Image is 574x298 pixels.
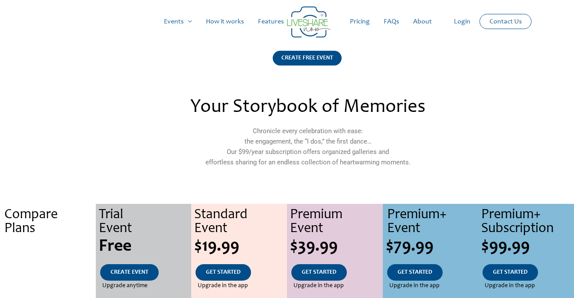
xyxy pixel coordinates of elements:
[196,264,251,281] a: GET STARTED
[120,98,496,117] h2: Your Storybook of Memories
[198,281,248,291] span: Upgrade in the app
[99,238,192,255] div: Free
[377,8,406,36] a: FAQs
[481,208,574,236] div: Premium+ Subscription
[302,269,336,275] span: GET STARTED
[47,283,49,289] span: .
[194,238,287,255] div: $19.99
[343,8,377,36] a: Pricing
[99,208,192,236] div: Trial Event
[493,269,528,275] span: GET STARTED
[294,281,344,291] span: Upgrade in the app
[406,8,439,36] a: About
[4,208,96,236] div: Compare Plans
[111,269,148,275] span: CREATE EVENT
[386,238,479,255] div: $79.99
[483,264,538,281] a: GET STARTED
[287,7,330,38] img: Group 14 | Live Photo Slideshow for Events | Create Free Events Album for Any Occasion
[481,238,574,255] div: $99.99
[483,14,529,29] a: Contact Us
[291,264,347,281] a: GET STARTED
[206,269,241,275] span: GET STARTED
[36,264,59,281] a: .
[47,269,49,275] span: .
[273,51,342,65] div: CREATE FREE EVENT
[389,281,440,291] span: Upgrade in the app
[46,238,50,255] span: .
[290,238,383,255] div: $39.99
[120,126,496,167] p: Chronicle every celebration with ease: the engagement, the “I dos,” the first dance… Our $99/year...
[251,8,291,36] a: Features
[157,8,199,36] a: Events
[199,8,251,36] a: How it works
[387,264,443,281] a: GET STARTED
[485,281,535,291] span: Upgrade in the app
[387,208,479,236] div: Premium+ Event
[194,208,287,236] div: Standard Event
[102,281,147,291] span: Upgrade anytime
[398,269,432,275] span: GET STARTED
[290,208,383,236] div: Premium Event
[447,8,477,36] a: Login
[100,264,159,281] a: CREATE EVENT
[273,51,342,76] a: CREATE FREE EVENT
[15,8,559,36] nav: Site Navigation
